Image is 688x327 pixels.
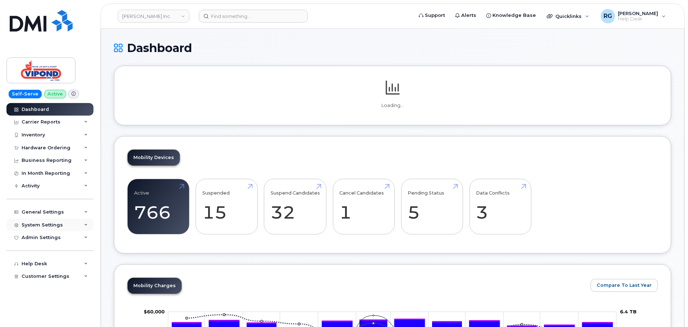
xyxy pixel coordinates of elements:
a: Suspended 15 [202,183,251,230]
p: Loading... [127,102,658,109]
a: Suspend Candidates 32 [271,183,320,230]
a: Data Conflicts 3 [476,183,524,230]
a: Active 766 [134,183,183,230]
a: Pending Status 5 [408,183,456,230]
h1: Dashboard [114,42,671,54]
span: Compare To Last Year [597,282,652,289]
a: Mobility Devices [128,150,180,165]
a: Cancel Candidates 1 [339,183,388,230]
g: $0 [144,309,165,314]
button: Compare To Last Year [591,279,658,292]
tspan: 6.4 TB [620,309,637,314]
a: Mobility Charges [128,278,182,294]
tspan: $60,000 [144,309,165,314]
